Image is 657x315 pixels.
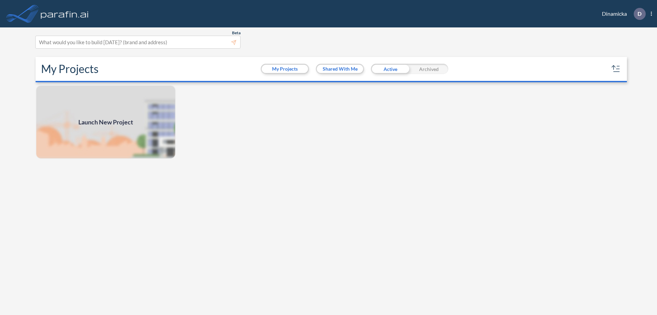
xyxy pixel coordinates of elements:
[371,64,410,74] div: Active
[410,64,448,74] div: Archived
[610,63,621,74] button: sort
[78,118,133,127] span: Launch New Project
[39,7,90,21] img: logo
[637,11,642,17] p: D
[317,65,363,73] button: Shared With Me
[262,65,308,73] button: My Projects
[232,30,241,36] span: Beta
[592,8,652,20] div: Dinamicka
[36,85,176,159] a: Launch New Project
[41,62,99,75] h2: My Projects
[36,85,176,159] img: add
